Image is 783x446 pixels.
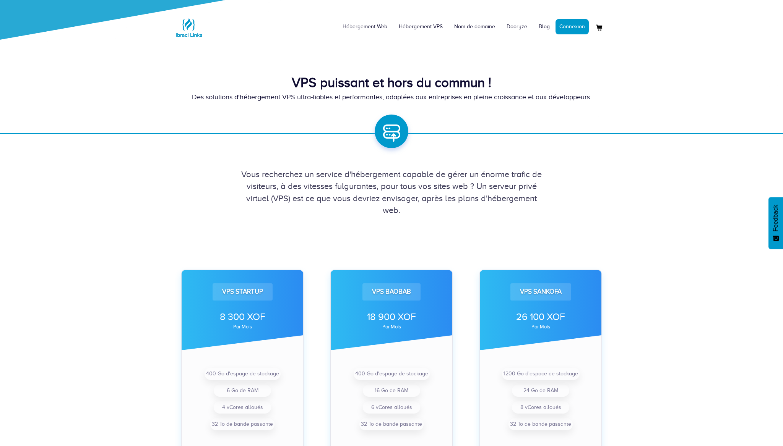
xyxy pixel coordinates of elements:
[192,310,293,324] div: 8 300 XOF
[362,283,421,300] div: VPS Baobab
[214,401,271,414] li: 4 vCores alloués
[490,325,591,329] div: par mois
[556,19,589,34] a: Connexion
[772,205,779,231] span: Feedback
[502,368,580,380] li: 1200 Go d'espace de stockage
[205,368,281,380] li: 400 Go d'espage de stockage
[393,15,448,38] a: Hébergement VPS
[533,15,556,38] a: Blog
[174,6,204,43] a: Logo Ibraci Links
[508,418,573,430] li: 32 To de bande passante
[501,15,533,38] a: Dooryze
[359,418,424,430] li: 32 To de bande passante
[363,401,420,414] li: 6 vCores alloués
[768,197,783,249] button: Feedback - Afficher l’enquête
[192,325,293,329] div: par mois
[490,310,591,324] div: 26 100 XOF
[512,401,569,414] li: 8 vCores alloués
[174,73,609,92] div: VPS puissant et hors du commun !
[174,92,609,102] div: Des solutions d'hébergement VPS ultra-fiables et performantes, adaptées aux entreprises en pleine...
[210,418,275,430] li: 32 To de bande passante
[214,385,271,397] li: 6 Go de RAM
[510,283,571,300] div: VPS Sankofa
[363,385,420,397] li: 16 Go de RAM
[174,168,609,217] div: Vous recherchez un service d'hébergement capable de gérer un énorme trafic de visiteurs, à des vi...
[174,12,204,43] img: Logo Ibraci Links
[512,385,569,397] li: 24 Go de RAM
[213,283,273,300] div: VPS Startup
[341,310,442,324] div: 18 900 XOF
[354,368,430,380] li: 400 Go d'espage de stockage
[337,15,393,38] a: Hébergement Web
[448,15,501,38] a: Nom de domaine
[341,325,442,329] div: par mois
